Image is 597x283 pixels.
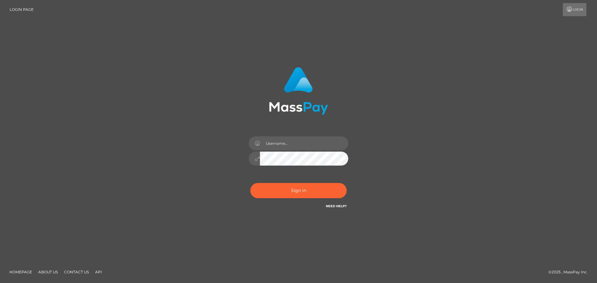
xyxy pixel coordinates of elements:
a: Need Help? [326,204,347,208]
input: Username... [260,136,348,150]
button: Sign in [250,183,347,198]
a: API [93,267,104,277]
a: Homepage [7,267,35,277]
a: Login Page [10,3,34,16]
img: MassPay Login [269,67,328,115]
a: About Us [36,267,60,277]
a: Contact Us [62,267,91,277]
div: © 2025 , MassPay Inc. [548,269,592,276]
a: Login [563,3,586,16]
